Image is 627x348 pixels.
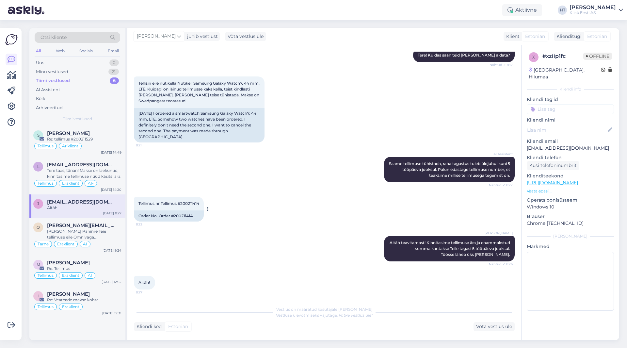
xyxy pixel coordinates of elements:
div: Kõik [36,95,45,102]
div: Socials [78,47,94,55]
div: Klienditugi [554,33,582,40]
p: Kliendi nimi [527,117,614,124]
span: jurijesmin@gmail.com [47,199,115,205]
div: [DATE] 14:49 [101,150,121,155]
span: Nähtud ✓ 8:17 [488,62,513,67]
div: [DATE] 8:27 [103,211,121,216]
span: Marika Viikmann [47,260,90,266]
div: Võta vestlus üle [225,32,266,41]
div: Tiimi vestlused [36,77,70,84]
span: Nähtud ✓ 8:26 [488,262,513,267]
div: [PERSON_NAME] [527,233,614,239]
span: M [37,262,40,267]
div: Aitäh! [47,205,121,211]
span: AI [88,273,92,277]
div: 0 [109,59,119,66]
span: Estonian [587,33,607,40]
div: [DATE] 9:24 [103,248,121,253]
a: [URL][DOMAIN_NAME] [527,180,578,186]
p: Kliendi tag'id [527,96,614,103]
span: Eraklient [57,242,74,246]
span: Tiimi vestlused [63,116,92,122]
img: Askly Logo [5,33,18,46]
div: Uus [36,59,44,66]
i: „Võtke vestlus üle” [337,313,373,318]
span: Tellimus [38,144,54,148]
span: Aitäh teavitamast! Kinnitasime tellimuse ära ja enammakstud summa kantakse Teile tagasi 5 tööpäev... [390,240,511,257]
span: 8:27 [136,290,160,295]
div: Tere taas, tänan! Makse on laekunud, kinnitasime tellimuse nüüd käsitsi ära. [47,168,121,179]
div: Order No. Order #200211414 [134,210,204,222]
p: Märkmed [527,243,614,250]
div: 6 [110,77,119,84]
div: Küsi telefoninumbrit [527,161,579,170]
span: 8:21 [136,143,160,148]
span: I [38,293,39,298]
span: Eraklient [62,305,79,309]
p: Vaata edasi ... [527,188,614,194]
div: Re: Veateade makse kohta [47,297,121,303]
span: Tellimus [38,305,54,309]
div: [DATE] 12:52 [102,279,121,284]
div: Klient [504,33,520,40]
span: Sergei Ruban [47,130,90,136]
input: Lisa tag [527,104,614,114]
span: Vestluse ülevõtmiseks vajutage [276,313,373,318]
div: [PERSON_NAME] [570,5,616,10]
p: [EMAIL_ADDRESS][DOMAIN_NAME] [527,145,614,152]
span: AI- [88,181,94,185]
p: Chrome [TECHNICAL_ID] [527,220,614,227]
span: AI Assistent [488,152,513,157]
span: Tellisin eile nutikella Nutikell Samsung Galaxy Watch7, 44 mm, LTE. Kuidagi on läinud tellimusse ... [138,81,261,103]
div: Arhiveeritud [36,105,63,111]
span: [PERSON_NAME] [137,33,176,40]
span: olaf@ohv.ee [47,223,115,228]
p: Kliendi email [527,138,614,145]
div: All [35,47,42,55]
span: Saame tellimuse tühistada, raha tagastus tuleb üldjuhul kuni 5 tööpäeva jooksul. Palun edastage t... [389,161,511,178]
div: Aktiivne [502,4,542,16]
span: Eraklient [62,181,79,185]
div: Re: Tellimus [47,266,121,272]
div: Email [106,47,120,55]
div: [GEOGRAPHIC_DATA], Hiiumaa [529,67,601,80]
div: Võta vestlus üle [474,322,515,331]
span: Tarne [38,242,49,246]
span: AI [83,242,87,246]
p: Klienditeekond [527,173,614,179]
span: Otsi kliente [40,34,67,41]
div: AI Assistent [36,87,60,93]
p: Brauser [527,213,614,220]
div: Re: tellimus #200211529 [47,136,121,142]
span: Tellimus [38,181,54,185]
div: [DATE] I ordered a smartwatch Samsung Galaxy Watch7, 44 mm, LTE. Somehow two watches have been or... [134,108,265,142]
span: Estonian [525,33,545,40]
div: juhib vestlust [185,33,218,40]
span: Estonian [168,323,188,330]
input: Lisa nimi [527,126,606,134]
div: [PERSON_NAME] Panime Teie tellimuse eile Omnivaga [PERSON_NAME]. Kõigi eelduste kohaselt peaks [P... [47,228,121,240]
span: o [37,225,40,230]
span: x [532,55,535,59]
p: Windows 10 [527,204,614,210]
div: Web [55,47,66,55]
span: Aitäh! [138,280,150,285]
div: HT [558,6,567,15]
div: [DATE] 17:31 [102,311,121,316]
span: S [37,133,40,138]
span: Nähtud ✓ 8:22 [488,183,513,188]
div: Minu vestlused [36,69,68,75]
span: Äriklient [62,144,78,148]
span: Offline [583,53,612,60]
span: Vestlus on määratud kasutajale [PERSON_NAME] [276,307,373,312]
div: [DATE] 14:20 [101,187,121,192]
span: 8:22 [136,222,160,227]
span: [PERSON_NAME] [485,231,513,236]
div: # xziip1fc [542,52,583,60]
a: [PERSON_NAME]Klick Eesti AS [570,5,623,15]
div: Kliendi info [527,86,614,92]
div: Kliendi keel [134,323,163,330]
p: Operatsioonisüsteem [527,197,614,204]
span: Tellimus nr Tellimus #200211414 [138,201,199,206]
span: Tere! Kuidas saan teid [PERSON_NAME] aidata? [418,53,510,58]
